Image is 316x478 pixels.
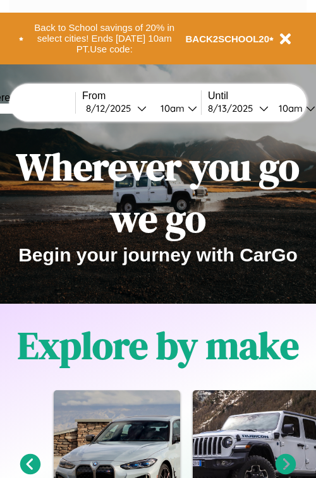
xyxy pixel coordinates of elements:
div: 10am [272,102,306,114]
button: Back to School savings of 20% in select cities! Ends [DATE] 10am PT.Use code: [23,19,186,58]
div: 8 / 12 / 2025 [86,102,137,114]
div: 8 / 13 / 2025 [208,102,259,114]
b: BACK2SCHOOL20 [186,33,270,44]
div: 10am [154,102,188,114]
button: 8/12/2025 [82,102,150,115]
button: 10am [150,102,201,115]
label: From [82,90,201,102]
h1: Explore by make [18,320,299,371]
